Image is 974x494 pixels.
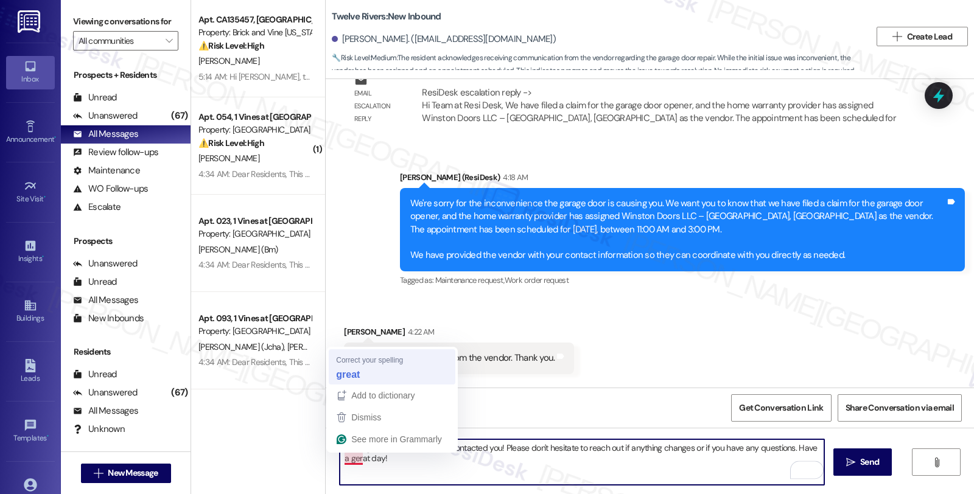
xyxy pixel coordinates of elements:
div: [PERSON_NAME] (ResiDesk) [400,171,965,188]
span: Share Conversation via email [846,402,954,414]
div: Apt. CA135457, [GEOGRAPHIC_DATA][US_STATE] [198,13,311,26]
a: Buildings [6,295,55,328]
div: (67) [168,106,191,125]
div: (67) [168,383,191,402]
div: All Messages [73,405,138,417]
strong: ⚠️ Risk Level: High [198,137,264,148]
div: Unknown [73,423,125,436]
div: Prospects [61,235,191,248]
a: Site Visit • [6,176,55,209]
strong: 🔧 Risk Level: Medium [332,53,396,63]
span: Create Lead [907,30,952,43]
div: Apt. 054, 1 Vines at [GEOGRAPHIC_DATA] [198,111,311,123]
a: Insights • [6,235,55,268]
i:  [932,457,941,467]
div: Unread [73,91,117,104]
button: Get Conversation Link [731,394,831,422]
span: • [44,193,46,201]
span: • [47,432,49,440]
button: Share Conversation via email [838,394,962,422]
span: Maintenance request , [435,275,505,285]
span: Get Conversation Link [739,402,823,414]
strong: ⚠️ Risk Level: High [198,40,264,51]
i:  [166,36,172,46]
i:  [846,457,855,467]
div: [PERSON_NAME]. ([EMAIL_ADDRESS][DOMAIN_NAME]) [332,33,556,46]
div: Email escalation reply [354,87,402,126]
span: • [54,133,56,142]
div: Prospects + Residents [61,69,191,82]
div: [PERSON_NAME] [344,325,574,343]
div: Unanswered [73,386,138,399]
span: [PERSON_NAME] (Jcha) (Bm) [287,341,391,352]
span: [PERSON_NAME] [198,153,259,164]
div: 4:18 AM [500,171,528,184]
div: Unread [73,276,117,288]
div: ResiDesk escalation reply -> Hi Team at Resi Desk, We have filed a claim for the garage door open... [422,86,896,125]
div: Escalate [73,201,121,214]
div: Property: [GEOGRAPHIC_DATA] [198,123,311,136]
div: 4:22 AM [405,325,434,338]
button: New Message [81,464,171,483]
div: We're sorry for the inconvenience the garage door is causing you. We want you to know that we hav... [410,197,945,262]
div: Unread [73,368,117,381]
div: New Inbounds [73,312,144,325]
input: All communities [79,31,159,50]
span: Send [860,456,879,468]
button: Send [833,448,892,476]
button: Create Lead [877,27,968,46]
span: [PERSON_NAME] (Jcha) [198,341,287,352]
div: All Messages [73,294,138,307]
i:  [892,32,902,41]
div: Tagged as: [400,271,965,289]
div: Unanswered [73,110,138,122]
div: Property: Brick and Vine [US_STATE] [198,26,311,39]
div: Property: [GEOGRAPHIC_DATA] [198,228,311,240]
b: Twelve Rivers: New Inbound [332,10,441,23]
div: Maintenance [73,164,140,177]
span: [PERSON_NAME] [198,55,259,66]
div: Tagged as: [344,374,574,392]
div: Unanswered [73,257,138,270]
span: [PERSON_NAME] (Bm) [198,244,278,255]
span: : The resident acknowledges receiving communication from the vendor regarding the garage door rep... [332,52,871,78]
div: Property: [GEOGRAPHIC_DATA] [198,325,311,338]
a: Inbox [6,56,55,89]
span: New Message [108,467,158,479]
a: Leads [6,355,55,388]
a: Templates • [6,415,55,448]
div: Apt. 023, 1 Vines at [GEOGRAPHIC_DATA] [198,215,311,228]
i:  [94,468,103,478]
div: Review follow-ups [73,146,158,159]
span: • [42,252,44,261]
img: ResiDesk Logo [18,10,43,33]
textarea: To enrich screen reader interactions, please activate Accessibility in Grammarly extension settings [340,439,824,485]
div: Residents [61,346,191,358]
div: All Messages [73,128,138,141]
span: Work order request [505,275,569,285]
label: Viewing conversations for [73,12,178,31]
div: Apt. 093, 1 Vines at [GEOGRAPHIC_DATA] [198,312,311,325]
div: WO Follow-ups [73,183,148,195]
